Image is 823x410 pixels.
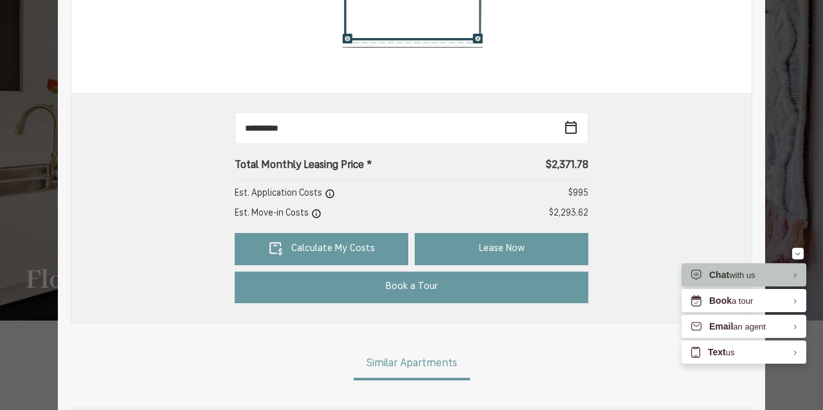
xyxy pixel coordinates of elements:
[415,233,588,265] a: Lease Now
[354,349,470,380] a: View Similar Apartments
[546,157,588,173] p: $2,371.78
[235,272,588,303] a: Book a Tour
[549,207,588,220] p: $2,293.62
[235,157,372,173] p: Total Monthly Leasing Price *
[386,280,438,295] span: Book a Tour
[235,187,335,200] p: Est. Application Costs
[235,207,321,220] p: Est. Move-in Costs
[235,233,408,265] a: Calculate My Costs
[568,187,588,200] p: $995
